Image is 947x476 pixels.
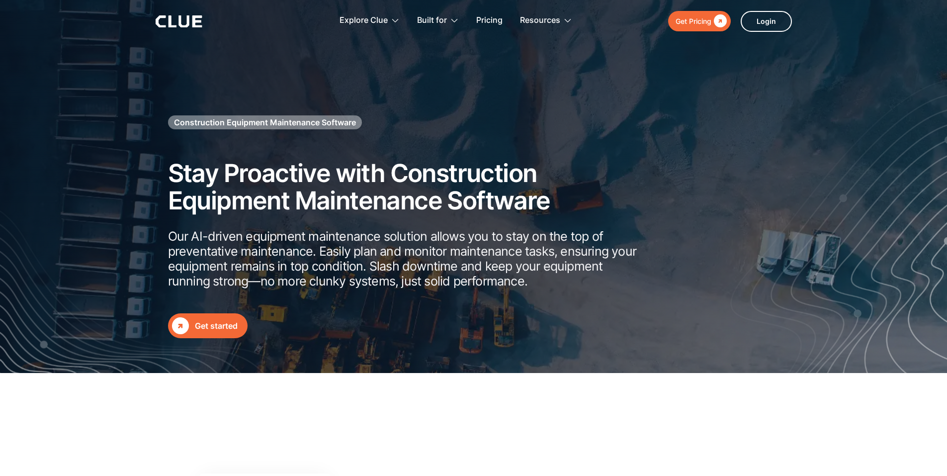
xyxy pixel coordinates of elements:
div:  [172,317,189,334]
a: Login [741,11,792,32]
div: Resources [520,5,560,36]
div: Explore Clue [340,5,400,36]
img: Construction fleet management software [727,78,947,373]
div: Explore Clue [340,5,388,36]
div:  [711,15,727,27]
h2: Stay Proactive with Construction Equipment Maintenance Software [168,160,640,214]
div: Get started [195,320,238,332]
p: Our AI-driven equipment maintenance solution allows you to stay on the top of preventative mainte... [168,229,640,288]
div: Built for [417,5,447,36]
a: Get started [168,313,248,338]
div: Resources [520,5,572,36]
div: Get Pricing [676,15,711,27]
a: Get Pricing [668,11,731,31]
div: Built for [417,5,459,36]
a: Pricing [476,5,503,36]
h1: Construction Equipment Maintenance Software [174,117,356,128]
